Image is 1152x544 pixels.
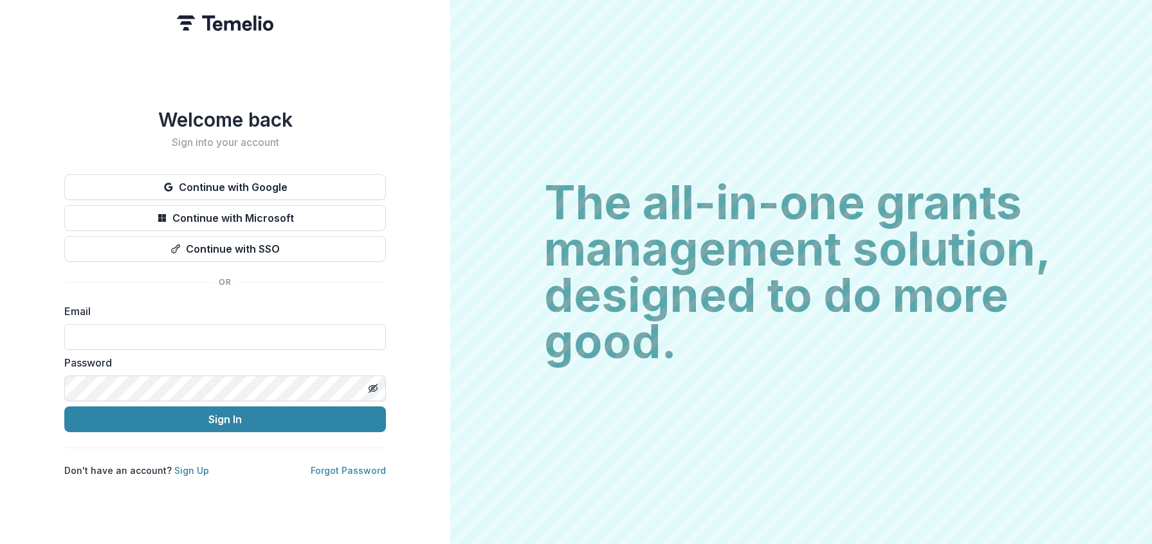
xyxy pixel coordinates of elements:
[64,304,378,319] label: Email
[64,236,386,262] button: Continue with SSO
[363,378,383,399] button: Toggle password visibility
[64,406,386,432] button: Sign In
[177,15,273,31] img: Temelio
[64,464,209,477] p: Don't have an account?
[64,174,386,200] button: Continue with Google
[174,465,209,476] a: Sign Up
[64,355,378,370] label: Password
[64,108,386,131] h1: Welcome back
[64,136,386,149] h2: Sign into your account
[311,465,386,476] a: Forgot Password
[64,205,386,231] button: Continue with Microsoft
